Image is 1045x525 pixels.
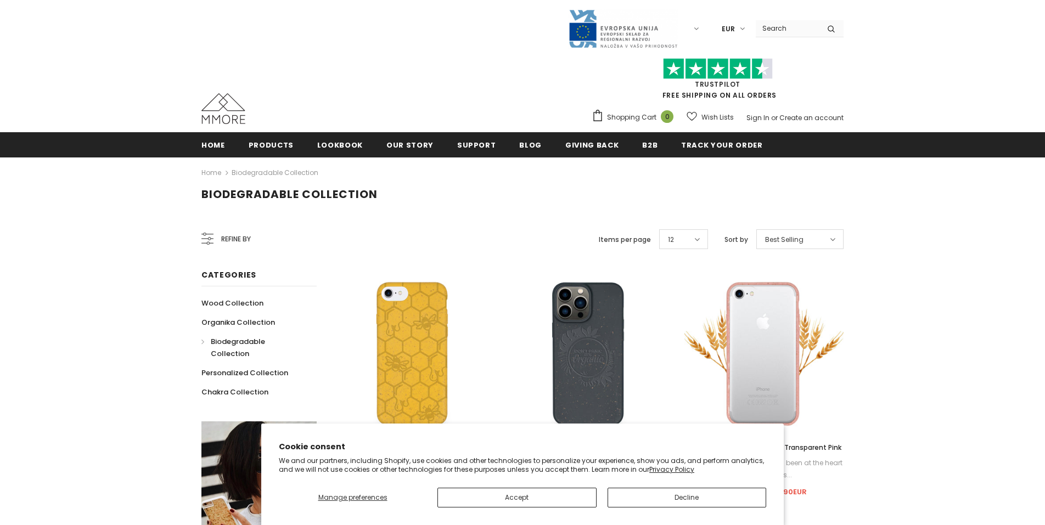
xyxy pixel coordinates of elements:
[201,368,288,378] span: Personalized Collection
[592,109,679,126] a: Shopping Cart 0
[318,493,387,502] span: Manage preferences
[607,112,656,123] span: Shopping Cart
[687,108,734,127] a: Wish Lists
[661,110,673,123] span: 0
[519,132,542,157] a: Blog
[201,132,225,157] a: Home
[201,293,263,313] a: Wood Collection
[568,24,678,33] a: Javni Razpis
[437,488,597,507] button: Accept
[386,132,434,157] a: Our Story
[592,63,844,100] span: FREE SHIPPING ON ALL ORDERS
[201,387,268,397] span: Chakra Collection
[568,9,678,49] img: Javni Razpis
[232,168,318,177] a: Biodegradable Collection
[201,93,245,124] img: MMORE Cases
[457,140,496,150] span: support
[317,140,363,150] span: Lookbook
[279,488,426,507] button: Manage preferences
[765,234,804,245] span: Best Selling
[565,132,619,157] a: Giving back
[279,441,766,453] h2: Cookie consent
[201,313,275,332] a: Organika Collection
[279,456,766,473] p: We and our partners, including Shopify, use cookies and other technologies to personalize your ex...
[756,20,819,36] input: Search Site
[642,132,658,157] a: B2B
[565,140,619,150] span: Giving back
[649,465,694,474] a: Privacy Policy
[201,298,263,308] span: Wood Collection
[221,233,251,245] span: Refine by
[642,140,658,150] span: B2B
[201,187,378,202] span: Biodegradable Collection
[249,140,294,150] span: Products
[317,132,363,157] a: Lookbook
[663,58,773,80] img: Trust Pilot Stars
[249,132,294,157] a: Products
[746,113,769,122] a: Sign In
[599,234,651,245] label: Items per page
[771,113,778,122] span: or
[681,140,762,150] span: Track your order
[724,234,748,245] label: Sort by
[457,132,496,157] a: support
[201,363,288,382] a: Personalized Collection
[201,269,256,280] span: Categories
[767,487,807,497] span: €14.90EUR
[668,234,674,245] span: 12
[386,140,434,150] span: Our Story
[211,336,265,359] span: Biodegradable Collection
[695,80,740,89] a: Trustpilot
[201,382,268,402] a: Chakra Collection
[201,140,225,150] span: Home
[608,488,767,507] button: Decline
[722,24,735,35] span: EUR
[201,332,305,363] a: Biodegradable Collection
[681,132,762,157] a: Track your order
[779,113,844,122] a: Create an account
[519,140,542,150] span: Blog
[201,317,275,328] span: Organika Collection
[201,166,221,179] a: Home
[701,112,734,123] span: Wish Lists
